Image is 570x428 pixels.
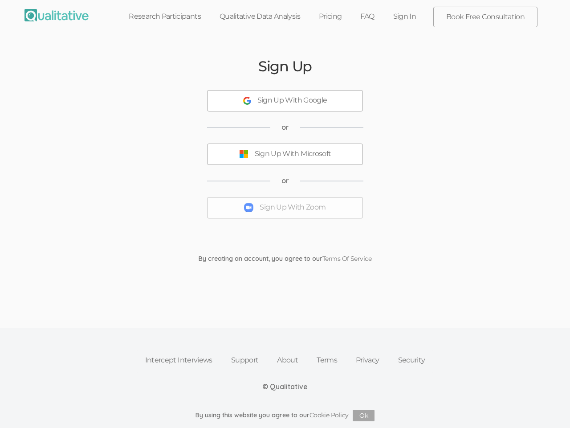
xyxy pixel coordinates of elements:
a: Intercept Interviews [136,350,222,370]
a: Qualitative Data Analysis [210,7,309,26]
img: Qualitative [24,9,89,21]
h2: Sign Up [258,58,312,74]
iframe: Chat Widget [525,385,570,428]
a: Privacy [346,350,389,370]
a: Terms [307,350,346,370]
img: Sign Up With Google [243,97,251,105]
div: Sign Up With Google [257,95,327,106]
a: Support [222,350,268,370]
a: Research Participants [119,7,210,26]
a: Book Free Consultation [434,7,537,27]
div: By creating an account, you agree to our [192,254,378,263]
a: FAQ [351,7,383,26]
a: Pricing [309,7,351,26]
span: or [281,176,289,186]
a: Sign In [384,7,426,26]
button: Ok [353,410,375,421]
a: About [268,350,307,370]
button: Sign Up With Zoom [207,197,363,218]
a: Terms Of Service [322,255,371,263]
a: Cookie Policy [309,411,349,419]
div: By using this website you agree to our [195,410,375,421]
button: Sign Up With Microsoft [207,144,363,165]
button: Sign Up With Google [207,90,363,111]
div: Sign Up With Microsoft [255,149,331,159]
a: Security [389,350,435,370]
img: Sign Up With Zoom [244,203,253,212]
div: Sign Up With Zoom [260,202,326,213]
div: © Qualitative [262,382,308,392]
span: or [281,122,289,132]
img: Sign Up With Microsoft [239,149,248,159]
